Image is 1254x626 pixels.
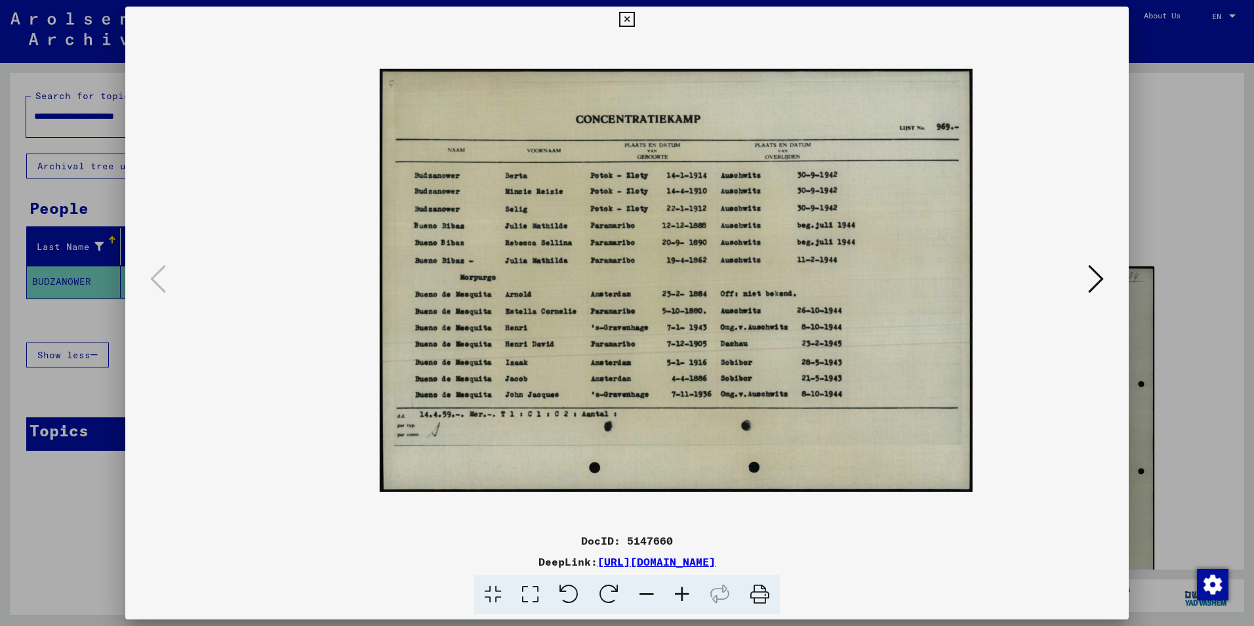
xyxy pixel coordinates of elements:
img: Change consent [1197,569,1228,600]
a: [URL][DOMAIN_NAME] [597,555,716,568]
div: DeepLink: [125,554,1129,570]
img: 001.jpg [380,68,973,491]
div: Change consent [1196,568,1228,600]
div: DocID: 5147660 [125,533,1129,549]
